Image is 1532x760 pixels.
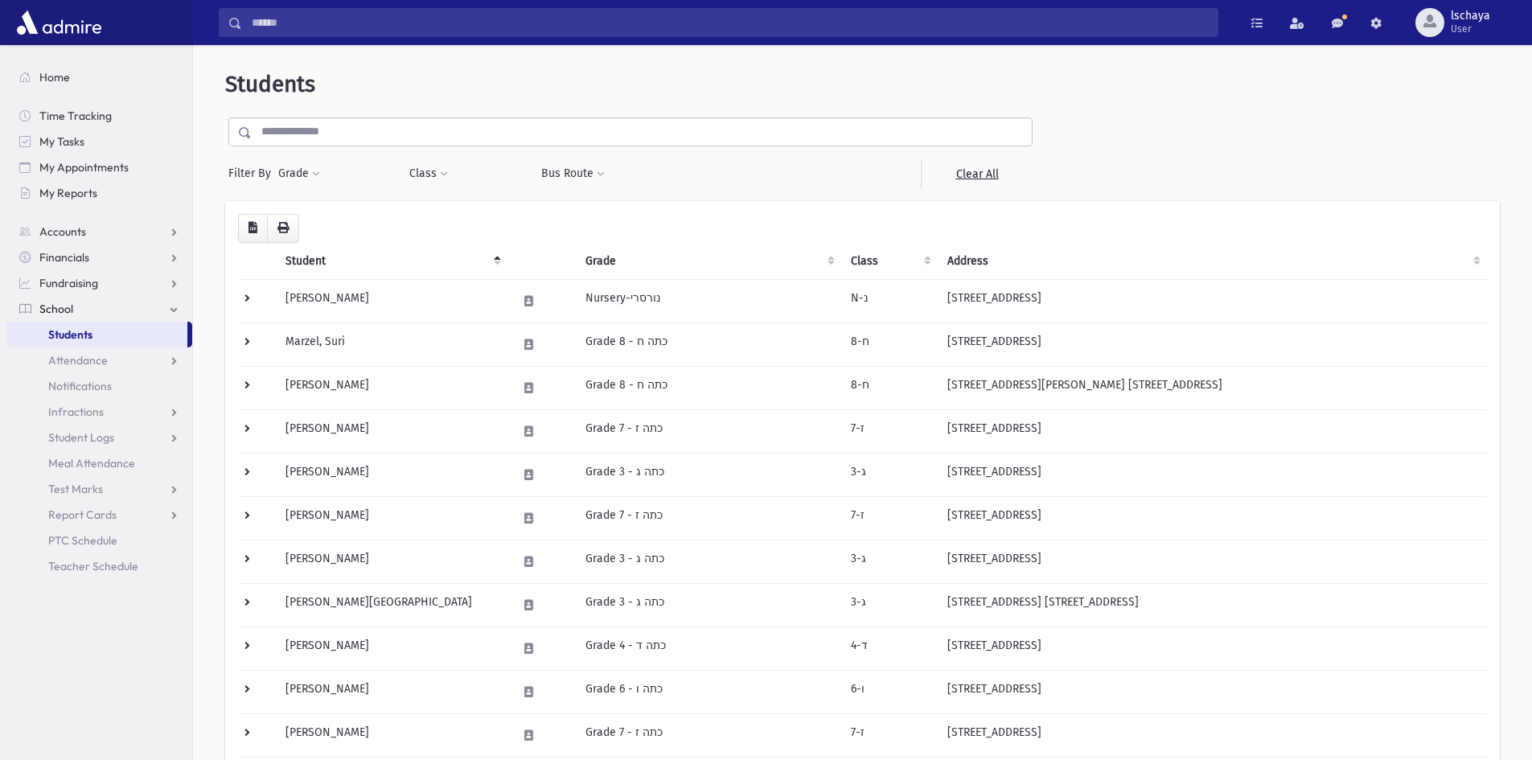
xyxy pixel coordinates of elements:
[841,540,938,583] td: 3-ג
[1451,23,1490,35] span: User
[841,583,938,626] td: 3-ג
[841,409,938,453] td: 7-ז
[841,496,938,540] td: 7-ז
[841,453,938,496] td: 3-ג
[938,243,1487,280] th: Address: activate to sort column ascending
[39,134,84,149] span: My Tasks
[841,626,938,670] td: 4-ד
[938,366,1487,409] td: [STREET_ADDRESS][PERSON_NAME] [STREET_ADDRESS]
[276,670,507,713] td: [PERSON_NAME]
[841,279,938,322] td: N-נ
[6,476,192,502] a: Test Marks
[6,450,192,476] a: Meal Attendance
[938,713,1487,757] td: [STREET_ADDRESS]
[938,453,1487,496] td: [STREET_ADDRESS]
[576,322,840,366] td: Grade 8 - כתה ח
[6,373,192,399] a: Notifications
[242,8,1218,37] input: Search
[39,276,98,290] span: Fundraising
[409,159,449,188] button: Class
[48,405,104,419] span: Infractions
[576,583,840,626] td: Grade 3 - כתה ג
[841,366,938,409] td: 8-ח
[39,109,112,123] span: Time Tracking
[276,279,507,322] td: [PERSON_NAME]
[276,583,507,626] td: [PERSON_NAME][GEOGRAPHIC_DATA]
[576,670,840,713] td: Grade 6 - כתה ו
[39,70,70,84] span: Home
[48,482,103,496] span: Test Marks
[6,244,192,270] a: Financials
[48,533,117,548] span: PTC Schedule
[39,302,73,316] span: School
[276,366,507,409] td: [PERSON_NAME]
[6,528,192,553] a: PTC Schedule
[228,165,277,182] span: Filter By
[6,64,192,90] a: Home
[48,507,117,522] span: Report Cards
[938,626,1487,670] td: [STREET_ADDRESS]
[276,243,507,280] th: Student: activate to sort column descending
[6,553,192,579] a: Teacher Schedule
[6,103,192,129] a: Time Tracking
[576,496,840,540] td: Grade 7 - כתה ז
[277,159,321,188] button: Grade
[267,214,299,243] button: Print
[921,159,1033,188] a: Clear All
[276,409,507,453] td: [PERSON_NAME]
[841,243,938,280] th: Class: activate to sort column ascending
[6,322,187,347] a: Students
[6,502,192,528] a: Report Cards
[6,270,192,296] a: Fundraising
[576,540,840,583] td: Grade 3 - כתה ג
[276,626,507,670] td: [PERSON_NAME]
[6,129,192,154] a: My Tasks
[6,180,192,206] a: My Reports
[576,713,840,757] td: Grade 7 - כתה ז
[39,186,97,200] span: My Reports
[938,670,1487,713] td: [STREET_ADDRESS]
[938,583,1487,626] td: [STREET_ADDRESS] [STREET_ADDRESS]
[276,713,507,757] td: [PERSON_NAME]
[1451,10,1490,23] span: lschaya
[276,496,507,540] td: [PERSON_NAME]
[841,322,938,366] td: 8-ח
[48,353,108,368] span: Attendance
[576,409,840,453] td: Grade 7 - כתה ז
[276,540,507,583] td: [PERSON_NAME]
[6,219,192,244] a: Accounts
[13,6,105,39] img: AdmirePro
[6,347,192,373] a: Attendance
[841,670,938,713] td: 6-ו
[276,322,507,366] td: Marzel, Suri
[238,214,268,243] button: CSV
[576,279,840,322] td: Nursery-נורסרי
[6,425,192,450] a: Student Logs
[938,279,1487,322] td: [STREET_ADDRESS]
[938,409,1487,453] td: [STREET_ADDRESS]
[938,496,1487,540] td: [STREET_ADDRESS]
[576,626,840,670] td: Grade 4 - כתה ד
[39,224,86,239] span: Accounts
[48,379,112,393] span: Notifications
[6,154,192,180] a: My Appointments
[540,159,606,188] button: Bus Route
[576,453,840,496] td: Grade 3 - כתה ג
[276,453,507,496] td: [PERSON_NAME]
[48,456,135,470] span: Meal Attendance
[48,430,114,445] span: Student Logs
[576,243,840,280] th: Grade: activate to sort column ascending
[225,71,315,97] span: Students
[938,540,1487,583] td: [STREET_ADDRESS]
[48,327,92,342] span: Students
[841,713,938,757] td: 7-ז
[6,296,192,322] a: School
[938,322,1487,366] td: [STREET_ADDRESS]
[48,559,138,573] span: Teacher Schedule
[39,160,129,175] span: My Appointments
[39,250,89,265] span: Financials
[576,366,840,409] td: Grade 8 - כתה ח
[6,399,192,425] a: Infractions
